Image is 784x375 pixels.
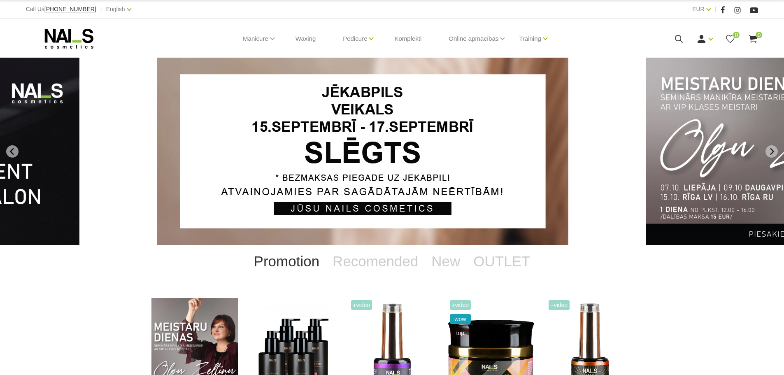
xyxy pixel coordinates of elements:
[519,22,541,55] a: Training
[100,4,102,14] span: |
[26,4,96,14] div: Call Us
[106,4,125,14] a: English
[351,300,372,310] span: +Video
[549,300,570,310] span: +Video
[326,245,425,278] a: Recomended
[748,34,758,44] a: 0
[449,22,498,55] a: Online apmācības
[44,6,96,12] a: [PHONE_NUMBER]
[467,245,537,278] a: OUTLET
[289,19,322,58] a: Waxing
[6,145,19,158] button: Go to last slide
[715,4,717,14] span: |
[733,32,740,38] span: 0
[243,22,268,55] a: Manicure
[450,300,471,310] span: +Video
[692,4,705,14] a: EUR
[765,145,778,158] button: Next slide
[725,34,735,44] a: 0
[450,328,471,338] span: top
[343,22,367,55] a: Pedicure
[756,32,762,38] span: 0
[388,19,428,58] a: Komplekti
[247,245,326,278] a: Promotion
[425,245,467,278] a: New
[157,58,627,245] li: 1 of 14
[450,314,471,324] span: wow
